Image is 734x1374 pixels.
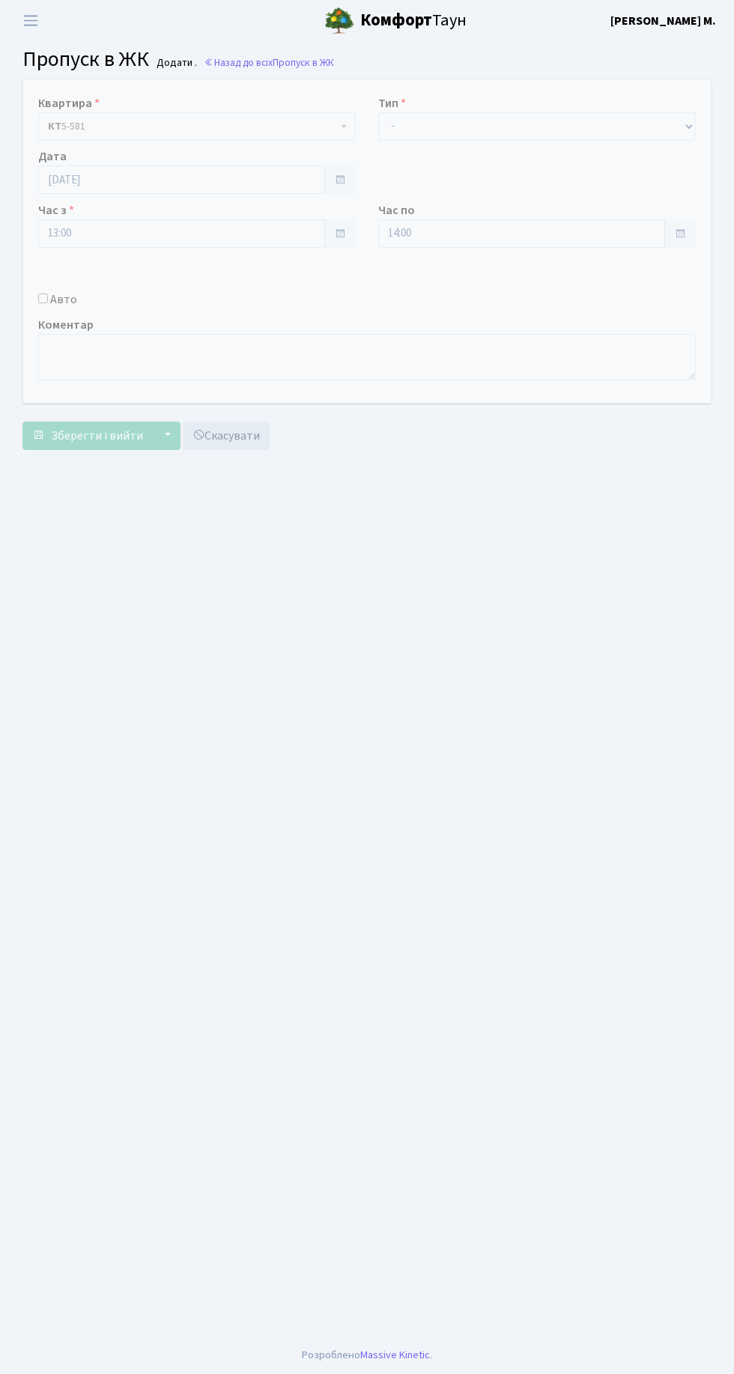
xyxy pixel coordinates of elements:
label: Час з [38,201,74,219]
span: Пропуск в ЖК [273,55,334,70]
label: Квартира [38,94,100,112]
b: КТ [48,119,61,134]
span: Пропуск в ЖК [22,44,149,74]
button: Переключити навігацію [12,8,49,33]
button: Зберегти і вийти [22,422,153,450]
small: Додати . [154,57,197,70]
label: Авто [50,291,77,308]
span: <b>КТ</b>&nbsp;&nbsp;&nbsp;&nbsp;5-581 [38,112,356,141]
span: Зберегти і вийти [51,428,143,444]
label: Дата [38,148,67,165]
label: Тип [378,94,406,112]
img: logo.png [324,6,354,36]
b: Комфорт [360,8,432,32]
b: [PERSON_NAME] М. [610,13,716,29]
a: [PERSON_NAME] М. [610,12,716,30]
a: Massive Kinetic [360,1347,430,1363]
label: Коментар [38,316,94,334]
span: Таун [360,8,467,34]
div: Розроблено . [302,1347,432,1364]
span: <b>КТ</b>&nbsp;&nbsp;&nbsp;&nbsp;5-581 [48,119,337,134]
a: Назад до всіхПропуск в ЖК [204,55,334,70]
label: Час по [378,201,415,219]
a: Скасувати [183,422,270,450]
